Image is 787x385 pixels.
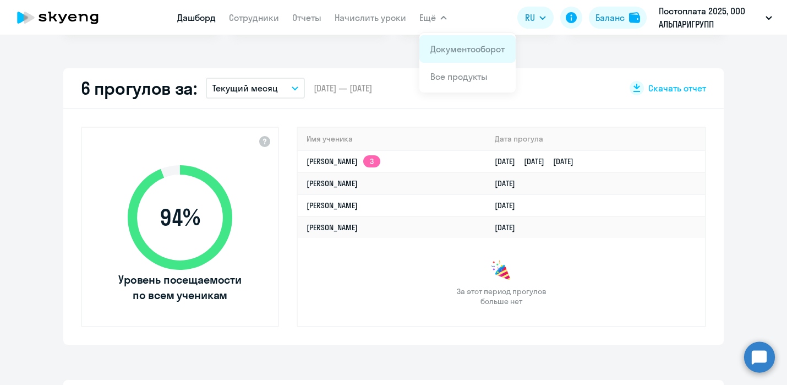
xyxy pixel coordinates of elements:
[589,7,647,29] button: Балансbalance
[307,200,358,210] a: [PERSON_NAME]
[486,128,705,150] th: Дата прогула
[419,7,447,29] button: Ещё
[495,223,524,232] a: [DATE]
[363,155,380,167] app-skyeng-badge: 3
[653,4,778,31] button: Постоплата 2025, ООО АЛЬПАРИГРУПП
[517,7,554,29] button: RU
[117,204,243,231] span: 94 %
[307,178,358,188] a: [PERSON_NAME]
[525,11,535,24] span: RU
[490,260,512,282] img: congrats
[292,12,321,23] a: Отчеты
[307,223,358,232] a: [PERSON_NAME]
[455,286,548,306] span: За этот период прогулов больше нет
[430,71,488,82] a: Все продукты
[307,156,380,166] a: [PERSON_NAME]3
[595,11,625,24] div: Баланс
[206,78,305,99] button: Текущий месяц
[495,156,582,166] a: [DATE][DATE][DATE]
[177,12,216,23] a: Дашборд
[229,12,279,23] a: Сотрудники
[335,12,406,23] a: Начислить уроки
[81,77,197,99] h2: 6 прогулов за:
[212,82,278,95] p: Текущий месяц
[430,44,505,55] a: Документооборот
[117,272,243,303] span: Уровень посещаемости по всем ученикам
[648,82,706,94] span: Скачать отчет
[495,178,524,188] a: [DATE]
[629,12,640,23] img: balance
[419,11,436,24] span: Ещё
[298,128,486,150] th: Имя ученика
[659,4,761,31] p: Постоплата 2025, ООО АЛЬПАРИГРУПП
[495,200,524,210] a: [DATE]
[314,82,372,94] span: [DATE] — [DATE]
